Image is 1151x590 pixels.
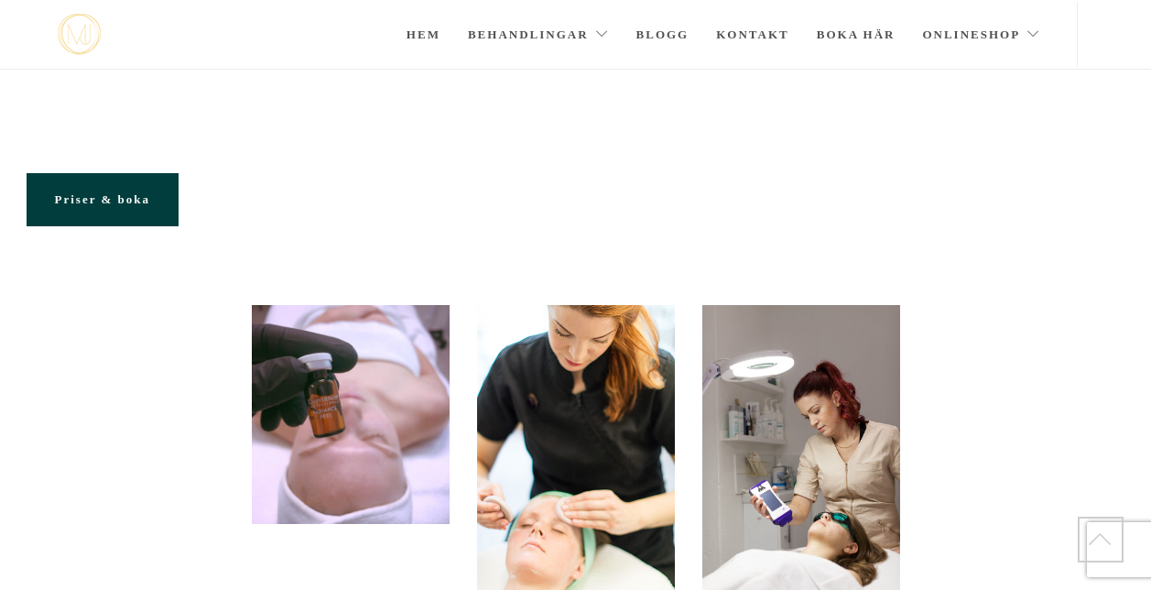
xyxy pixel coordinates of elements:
[636,3,690,67] a: Blogg
[27,173,179,226] a: Priser & boka
[407,3,440,67] a: Hem
[58,14,101,55] img: mjstudio
[817,3,896,67] a: Boka här
[922,3,1040,67] a: Onlineshop
[58,14,101,55] a: mjstudio mjstudio mjstudio
[716,3,789,67] a: Kontakt
[468,3,609,67] a: Behandlingar
[55,192,150,206] span: Priser & boka
[252,305,450,524] img: 20200316_113429315_iOS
